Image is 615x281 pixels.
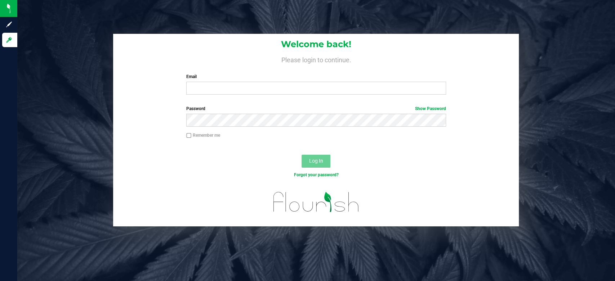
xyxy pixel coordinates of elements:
[294,172,338,177] a: Forgot your password?
[113,55,519,63] h4: Please login to continue.
[186,132,220,139] label: Remember me
[186,133,191,138] input: Remember me
[302,155,330,168] button: Log In
[266,186,367,218] img: flourish_logo.svg
[186,106,205,111] span: Password
[5,36,13,44] inline-svg: Log in
[309,158,323,164] span: Log In
[186,73,446,80] label: Email
[113,40,519,49] h1: Welcome back!
[415,106,446,111] a: Show Password
[5,21,13,28] inline-svg: Sign up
